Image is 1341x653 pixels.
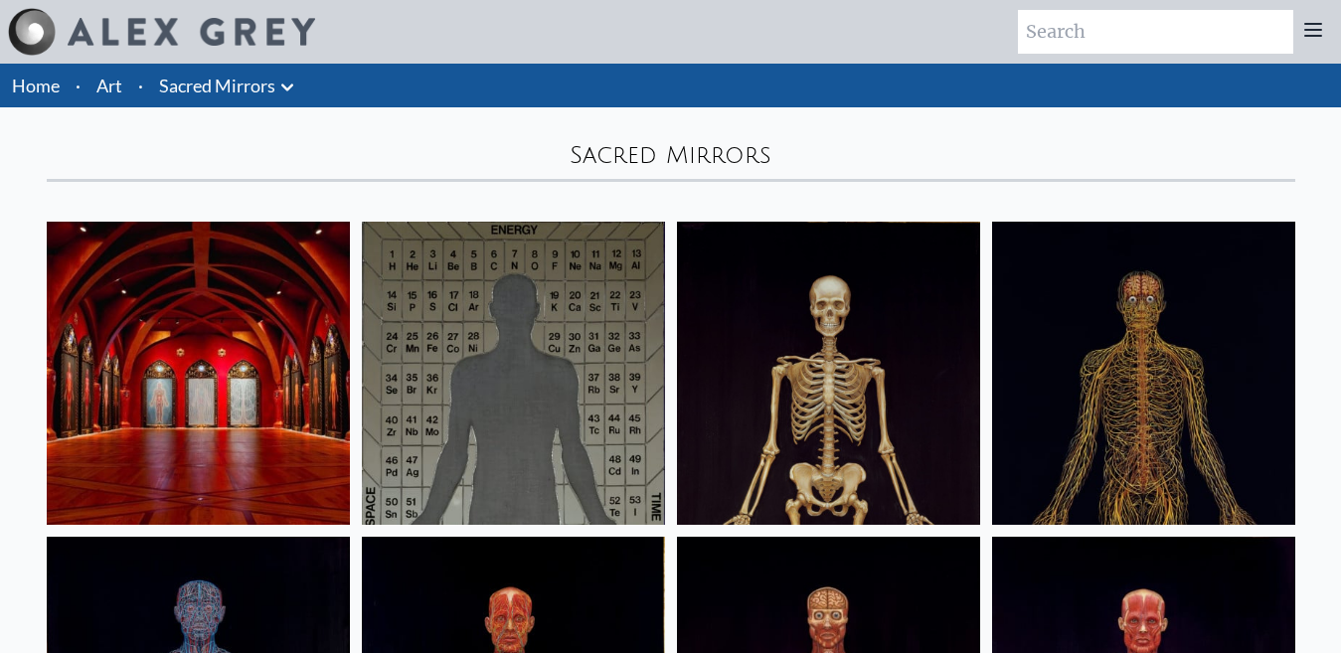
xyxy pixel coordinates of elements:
li: · [130,64,151,107]
a: Art [96,72,122,99]
li: · [68,64,88,107]
a: Sacred Mirrors [159,72,275,99]
a: Home [12,75,60,96]
img: Material World [362,222,665,525]
input: Search [1018,10,1293,54]
div: Sacred Mirrors [47,139,1295,171]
